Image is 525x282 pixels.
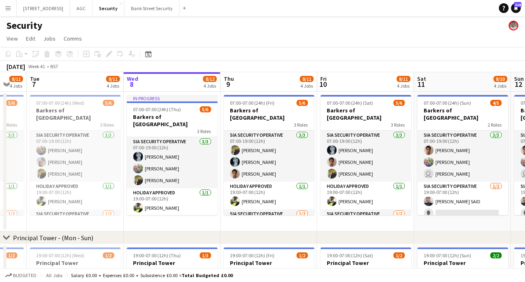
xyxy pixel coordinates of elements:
span: 19:00-07:00 (12h) (Thu) [133,252,181,258]
span: 1/3 [200,252,211,258]
span: 19:00-07:00 (12h) (Fri) [230,252,275,258]
a: 116 [511,3,521,13]
app-card-role: Holiday Approved1/119:00-07:00 (12h)[PERSON_NAME] [321,182,411,209]
h3: Barkers of [GEOGRAPHIC_DATA] [321,107,411,121]
h3: Barkers of [GEOGRAPHIC_DATA] [224,107,315,121]
div: 4 Jobs [10,83,23,89]
h3: Barkers of [GEOGRAPHIC_DATA] [127,113,218,128]
span: 1/2 [297,252,308,258]
app-card-role: SIA Security Operative1/2 [224,209,315,249]
span: 4/5 [491,100,502,106]
app-card-role: SIA Security Operative3/307:00-19:00 (12h)[PERSON_NAME][PERSON_NAME][PERSON_NAME] [224,131,315,182]
span: 8/11 [397,76,411,82]
h3: Principal Tower [418,259,508,267]
app-job-card: 07:00-07:00 (24h) (Wed)5/6Barkers of [GEOGRAPHIC_DATA]3 RolesSIA Security Operative3/307:00-19:00... [30,95,121,215]
a: Comms [60,33,85,44]
span: 1 Role [296,267,308,273]
span: 3 Roles [294,122,308,128]
app-job-card: 07:00-07:00 (24h) (Fri)5/6Barkers of [GEOGRAPHIC_DATA]3 RolesSIA Security Operative3/307:00-19:00... [224,95,315,215]
span: 1 Role [199,267,211,273]
span: Fri [321,75,327,82]
button: Security [92,0,124,16]
span: 116 [514,2,522,7]
a: View [3,33,21,44]
app-card-role: SIA Security Operative3/307:00-19:00 (12h)[PERSON_NAME][PERSON_NAME][PERSON_NAME] [127,137,218,188]
h3: Barkers of [GEOGRAPHIC_DATA] [30,107,121,121]
span: Budgeted [13,273,36,278]
span: 8/12 [203,76,217,82]
span: 19:00-07:00 (12h) (Sun) [424,252,471,258]
button: AGC [70,0,92,16]
span: 1 Role [490,267,502,273]
div: BST [50,63,58,69]
span: 1 Role [103,267,114,273]
span: 1 Role [393,267,405,273]
span: Week 41 [27,63,47,69]
app-card-role: Holiday Approved1/119:00-07:00 (12h)[PERSON_NAME] [30,182,121,209]
app-job-card: In progress07:00-07:00 (24h) (Thu)5/6Barkers of [GEOGRAPHIC_DATA]3 RolesSIA Security Operative3/3... [127,95,218,215]
span: 1/2 [103,252,114,258]
span: 5/6 [103,100,114,106]
span: Tue [30,75,39,82]
span: Comms [64,35,82,42]
app-job-card: 07:00-07:00 (24h) (Sat)5/6Barkers of [GEOGRAPHIC_DATA]3 RolesSIA Security Operative3/307:00-19:00... [321,95,411,215]
span: 1/2 [394,252,405,258]
span: Wed [127,75,138,82]
span: 07:00-07:00 (24h) (Sun) [424,100,471,106]
div: 4 Jobs [107,83,120,89]
div: 4 Jobs [204,83,216,89]
div: Salary £0.00 + Expenses £0.00 + Subsistence £0.00 = [71,272,233,278]
a: Jobs [40,33,59,44]
span: Edit [26,35,35,42]
span: 1 Role [6,267,17,273]
span: 07:00-07:00 (24h) (Fri) [230,100,275,106]
span: 3 Roles [4,122,17,128]
app-job-card: 07:00-07:00 (24h) (Sun)4/5Barkers of [GEOGRAPHIC_DATA]2 RolesSIA Security Operative3/307:00-19:00... [418,95,508,215]
span: 3 Roles [391,122,405,128]
span: 1/2 [6,252,17,258]
app-card-role: SIA Security Operative1/219:00-07:00 (12h)[PERSON_NAME] SAID [418,182,508,221]
button: [STREET_ADDRESS] [17,0,70,16]
span: 5/6 [200,106,211,112]
span: Thu [224,75,234,82]
div: 4 Jobs [300,83,313,89]
h3: Principal Tower [321,259,411,267]
button: Budgeted [4,271,38,280]
span: 8/11 [300,76,314,82]
span: 19:00-07:00 (12h) (Sat) [327,252,373,258]
app-card-role: SIA Security Operative3/307:00-19:00 (12h)[PERSON_NAME][PERSON_NAME][PERSON_NAME] [30,131,121,182]
div: 4 Jobs [397,83,410,89]
span: 8/11 [106,76,120,82]
span: 3 Roles [101,122,114,128]
div: In progress [127,95,218,101]
a: Edit [23,33,39,44]
div: 4 Jobs [494,83,507,89]
h3: Barkers of [GEOGRAPHIC_DATA] [418,107,508,121]
span: Sat [418,75,426,82]
app-user-avatar: Charles Sandalo [509,21,519,30]
app-card-role: SIA Security Operative1/2 [30,209,121,249]
span: 8 [126,80,138,89]
span: Total Budgeted £0.00 [182,272,233,278]
span: 2 Roles [488,122,502,128]
h3: Principal Tower [127,259,218,267]
span: 9 [223,80,234,89]
span: 5/6 [6,100,17,106]
span: Jobs [43,35,56,42]
span: Sun [514,75,524,82]
h3: Principal Tower [30,259,121,267]
span: 5/6 [297,100,308,106]
span: 8/11 [9,76,23,82]
div: [DATE] [6,62,25,71]
span: 10 [319,80,327,89]
app-card-role: SIA Security Operative3/307:00-19:00 (12h)[PERSON_NAME][PERSON_NAME][PERSON_NAME] [321,131,411,182]
span: All jobs [45,272,64,278]
span: 07:00-07:00 (24h) (Sat) [327,100,373,106]
span: 8/10 [494,76,508,82]
app-card-role: Holiday Approved1/119:00-07:00 (12h)[PERSON_NAME] [224,182,315,209]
